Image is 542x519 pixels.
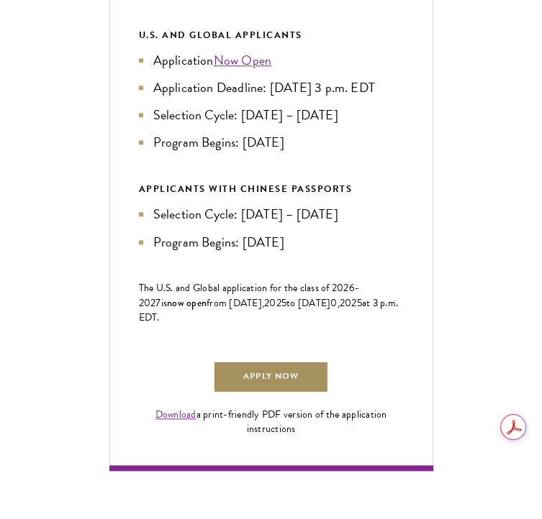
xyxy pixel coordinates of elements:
[139,132,404,152] li: Program Begins: [DATE]
[340,295,357,311] span: 202
[139,181,404,197] div: APPLICANTS WITH CHINESE PASSPORTS
[139,280,349,295] span: The U.S. and Global application for the class of 202
[155,295,161,311] span: 7
[286,295,330,311] span: to [DATE]
[330,295,337,311] span: 0
[139,204,404,224] li: Selection Cycle: [DATE] – [DATE]
[139,27,404,43] div: U.S. and Global Applicants
[139,232,404,252] li: Program Begins: [DATE]
[139,78,404,98] li: Application Deadline: [DATE] 3 p.m. EDT
[139,50,404,70] li: Application
[357,295,362,311] span: 5
[161,295,168,311] span: is
[213,361,328,393] a: Apply Now
[139,295,399,325] span: at 3 p.m. EDT.
[214,50,272,70] a: Now Open
[281,295,286,311] span: 5
[338,295,340,311] span: ,
[155,407,197,422] a: Download
[207,295,264,311] span: from [DATE],
[139,408,404,436] div: a print-friendly PDF version of the application instructions
[139,105,404,125] li: Selection Cycle: [DATE] – [DATE]
[139,280,360,311] span: -202
[264,295,281,311] span: 202
[349,280,355,295] span: 6
[167,295,207,310] span: now open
